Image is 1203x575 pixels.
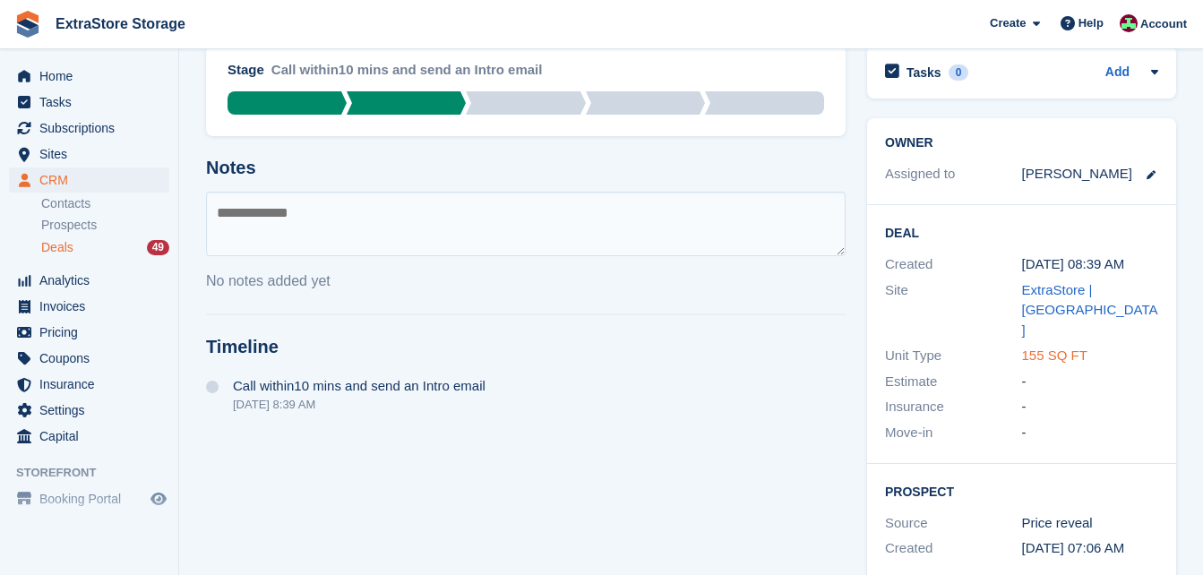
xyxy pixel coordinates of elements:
div: Move-in [885,423,1022,443]
div: - [1022,397,1159,417]
a: Prospects [41,216,169,235]
div: - [1022,372,1159,392]
h2: Notes [206,158,846,178]
a: Contacts [41,195,169,212]
span: Insurance [39,372,147,397]
div: Estimate [885,372,1022,392]
div: Created [885,254,1022,275]
a: Preview store [148,488,169,510]
a: menu [9,320,169,345]
div: Unit Type [885,346,1022,366]
a: menu [9,268,169,293]
div: 49 [147,240,169,255]
span: Pricing [39,320,147,345]
div: Source [885,513,1022,534]
a: menu [9,294,169,319]
a: menu [9,372,169,397]
img: stora-icon-8386f47178a22dfd0bd8f6a31ec36ba5ce8667c1dd55bd0f319d3a0aa187defe.svg [14,11,41,38]
h2: Tasks [907,64,941,81]
a: menu [9,116,169,141]
span: Sites [39,142,147,167]
span: Tasks [39,90,147,115]
div: Price reveal [1022,513,1159,534]
span: Invoices [39,294,147,319]
a: ExtraStore Storage [48,9,193,39]
span: Account [1140,15,1187,33]
a: Add [1105,63,1130,83]
span: Capital [39,424,147,449]
a: menu [9,142,169,167]
h2: Owner [885,136,1158,150]
div: Insurance [885,397,1022,417]
a: menu [9,486,169,511]
h2: Timeline [206,337,846,357]
div: [DATE] 07:06 AM [1022,538,1159,559]
span: Analytics [39,268,147,293]
span: Booking Portal [39,486,147,511]
a: menu [9,167,169,193]
span: Storefront [16,464,178,482]
a: Deals 49 [41,238,169,257]
span: Create [990,14,1026,32]
div: Call within10 mins and send an Intro email [271,60,543,91]
span: No notes added yet [206,273,331,288]
div: Assigned to [885,164,1022,185]
div: 0 [949,64,969,81]
a: ExtraStore | [GEOGRAPHIC_DATA] [1022,282,1158,338]
div: Created [885,538,1022,559]
h2: Deal [885,223,1158,241]
span: Home [39,64,147,89]
a: menu [9,398,169,423]
div: Stage [228,60,264,81]
span: Subscriptions [39,116,147,141]
span: Prospects [41,217,97,234]
div: Site [885,280,1022,341]
div: - [1022,423,1159,443]
a: menu [9,346,169,371]
img: Chelsea Parker [1120,14,1138,32]
a: menu [9,424,169,449]
div: [PERSON_NAME] [1022,164,1132,185]
div: [DATE] 08:39 AM [1022,254,1159,275]
a: 155 SQ FT [1022,348,1087,363]
span: Call within10 mins and send an Intro email [233,379,485,393]
div: [DATE] 8:39 AM [233,398,485,411]
h2: Prospect [885,482,1158,500]
span: CRM [39,167,147,193]
span: Help [1078,14,1104,32]
a: menu [9,90,169,115]
span: Coupons [39,346,147,371]
span: Settings [39,398,147,423]
a: menu [9,64,169,89]
span: Deals [41,239,73,256]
